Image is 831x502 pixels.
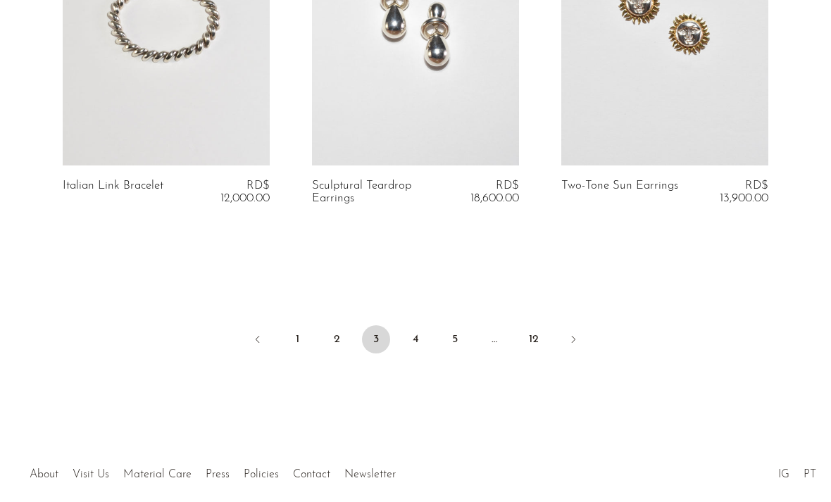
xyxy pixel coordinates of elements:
[470,180,519,204] span: RD$ 18,600.00
[23,458,403,484] ul: Quick links
[323,325,351,353] a: 2
[771,458,823,484] ul: Social Medias
[362,325,390,353] span: 3
[520,325,548,353] a: 12
[778,469,789,480] a: IG
[30,469,58,480] a: About
[559,325,587,356] a: Next
[206,469,230,480] a: Press
[63,180,163,206] a: Italian Link Bracelet
[401,325,430,353] a: 4
[720,180,768,204] span: RD$ 13,900.00
[283,325,311,353] a: 1
[804,469,816,480] a: PT
[312,180,449,206] a: Sculptural Teardrop Earrings
[441,325,469,353] a: 5
[244,469,279,480] a: Policies
[220,180,270,204] span: RD$ 12,000.00
[561,180,678,206] a: Two-Tone Sun Earrings
[123,469,192,480] a: Material Care
[244,325,272,356] a: Previous
[480,325,508,353] span: …
[73,469,109,480] a: Visit Us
